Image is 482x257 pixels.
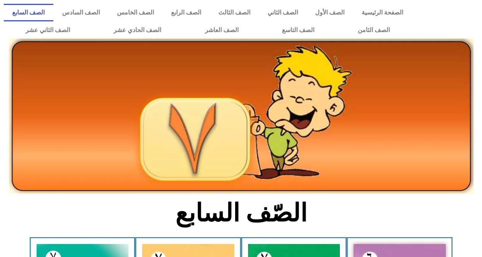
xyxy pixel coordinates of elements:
a: الصف الثامن [336,21,412,39]
a: الصف الأول [306,4,353,21]
a: الصف الخامس [108,4,162,21]
a: الصف السادس [53,4,108,21]
h2: الصّف السابع [115,198,367,228]
a: الصف الحادي عشر [92,21,183,39]
a: الصف الثاني عشر [4,21,92,39]
a: الصف الرابع [162,4,210,21]
a: الصف الثالث [210,4,259,21]
a: الصف التاسع [260,21,336,39]
a: الصف السابع [4,4,53,21]
a: الصف العاشر [183,21,260,39]
a: الصف الثاني [259,4,306,21]
a: الصفحة الرئيسية [353,4,412,21]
